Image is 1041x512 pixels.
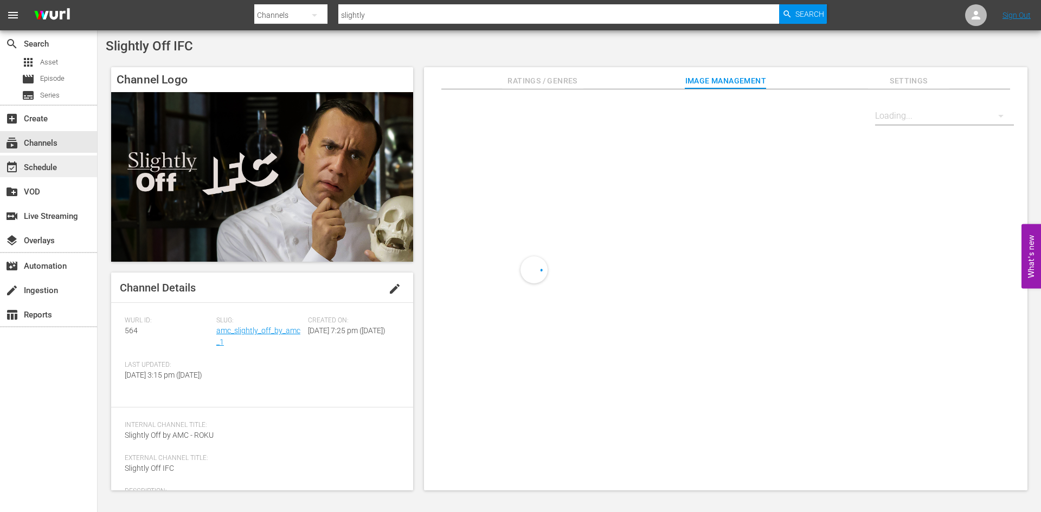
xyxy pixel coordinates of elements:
[5,137,18,150] span: Channels
[1003,11,1031,20] a: Sign Out
[22,73,35,86] span: Episode
[125,421,394,430] span: Internal Channel Title:
[125,431,214,439] span: Slightly Off by AMC - ROKU
[388,282,401,295] span: edit
[308,326,385,335] span: [DATE] 7:25 pm ([DATE])
[5,161,18,174] span: Schedule
[125,487,394,496] span: Description:
[26,3,78,28] img: ans4CAIJ8jUAAAAAAAAAAAAAAAAAAAAAAAAgQb4GAAAAAAAAAAAAAAAAAAAAAAAAJMjXAAAAAAAAAAAAAAAAAAAAAAAAgAT5G...
[868,74,949,88] span: Settings
[7,9,20,22] span: menu
[502,74,583,88] span: Ratings / Genres
[5,234,18,247] span: Overlays
[111,67,413,92] h4: Channel Logo
[120,281,196,294] span: Channel Details
[40,57,58,68] span: Asset
[5,284,18,297] span: Ingestion
[125,454,394,463] span: External Channel Title:
[22,56,35,69] span: Asset
[125,326,138,335] span: 564
[125,361,211,370] span: Last Updated:
[125,316,211,325] span: Wurl ID:
[5,260,18,273] span: Automation
[382,276,408,302] button: edit
[216,316,303,325] span: Slug:
[106,38,193,54] span: Slightly Off IFC
[685,74,766,88] span: Image Management
[1021,224,1041,288] button: Open Feedback Widget
[308,316,394,325] span: Created On:
[40,73,65,84] span: Episode
[40,90,60,101] span: Series
[125,464,174,472] span: Slightly Off IFC
[125,371,202,379] span: [DATE] 3:15 pm ([DATE])
[5,308,18,321] span: Reports
[22,89,35,102] span: Series
[795,4,824,24] span: Search
[5,112,18,125] span: Create
[111,92,413,262] img: Slightly Off IFC
[5,210,18,223] span: Live Streaming
[5,185,18,198] span: VOD
[216,326,300,346] a: amc_slightly_off_by_amc_1
[5,37,18,50] span: Search
[779,4,827,24] button: Search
